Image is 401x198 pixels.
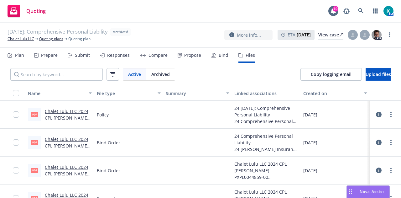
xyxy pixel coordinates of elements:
[13,167,19,174] input: Toggle Row Selected
[31,112,38,117] span: pdf
[8,36,34,42] a: Chalet Lulu LLC
[97,139,120,146] span: Bind Order
[297,32,311,38] strong: [DATE]
[360,189,384,194] span: Nova Assist
[369,5,382,17] a: Switch app
[97,111,109,118] span: Policy
[68,36,91,42] span: Quoting plan
[128,71,141,78] span: Active
[41,53,58,58] div: Prepare
[311,71,352,77] span: Copy logging email
[219,53,228,58] div: Bind
[387,139,395,146] a: more
[300,68,362,81] button: Copy logging email
[97,167,120,174] span: Bind Order
[45,136,89,155] a: Chalet Lulu LLC 2024 CPL [PERSON_NAME] PXPL0044859-00.pdf
[303,90,360,97] div: Created on
[28,90,85,97] div: Name
[97,90,154,97] div: File type
[151,71,170,78] span: Archived
[166,90,223,97] div: Summary
[346,185,390,198] button: Nova Assist
[234,105,298,118] div: 24 [DATE]: Comprehensive Personal Liability
[303,111,317,118] span: [DATE]
[13,111,19,118] input: Toggle Row Selected
[94,86,163,101] button: File type
[366,71,391,77] span: Upload files
[26,8,46,13] span: Quoting
[13,139,19,146] input: Toggle Row Selected
[387,167,395,174] a: more
[372,30,382,40] img: photo
[355,5,367,17] a: Search
[25,86,94,101] button: Name
[5,2,48,20] a: Quoting
[163,86,232,101] button: Summary
[148,53,168,58] div: Compare
[15,53,24,58] div: Plan
[366,68,391,81] button: Upload files
[387,111,395,118] a: more
[318,30,343,40] a: View case
[237,32,261,38] span: More info...
[13,90,19,96] input: Select all
[333,6,338,12] div: 19
[246,53,255,58] div: Files
[303,167,317,174] span: [DATE]
[10,68,103,81] input: Search by keyword...
[107,53,130,58] div: Responses
[383,6,393,16] img: photo
[45,108,89,127] a: Chalet Lulu LLC 2024 CPL [PERSON_NAME] PXPL0044859-00.pdf
[31,140,38,145] span: pdf
[232,86,301,101] button: Linked associations
[31,168,38,173] span: pdf
[386,31,393,39] a: more
[347,186,355,198] div: Drag to move
[224,30,273,40] button: More info...
[234,118,298,125] div: 24 Comprehensive Personal Liability - Chalet Lulu LLC 2024 CPL [PERSON_NAME] PXPL0044859-00
[301,86,370,101] button: Created on
[234,90,298,97] div: Linked associations
[45,164,89,183] a: Chalet Lulu LLC 2024 CPL [PERSON_NAME] PXPL0044859-00.pdf
[39,36,63,42] a: Quoting plans
[234,161,298,180] div: Chalet Lulu LLC 2024 CPL [PERSON_NAME] PXPL0044859-00
[113,29,128,35] span: Archived
[288,31,311,38] span: ETA :
[184,53,201,58] div: Propose
[303,139,317,146] span: [DATE]
[75,53,90,58] div: Submit
[8,28,108,36] span: [DATE]: Comprehensive Personal Liability
[340,5,353,17] a: Report a Bug
[234,133,298,146] div: 24 Comprehensive Personal Liability
[234,146,298,153] div: 24 [PERSON_NAME] Insurance Group - Chalet Lulu LLC 2024 CPL [PERSON_NAME] PXPL0044859-00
